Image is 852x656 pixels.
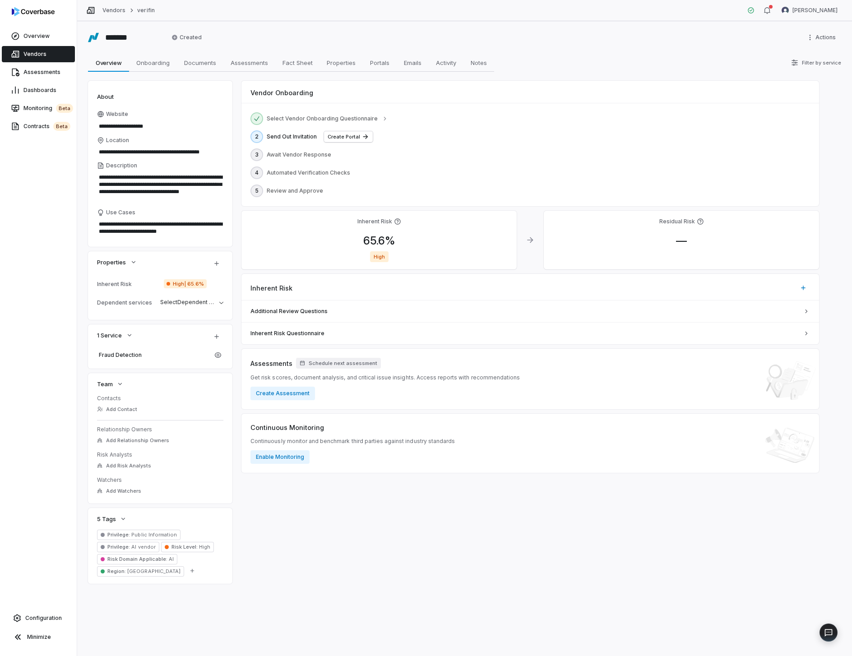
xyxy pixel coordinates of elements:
[97,476,223,484] dt: Watchers
[160,299,232,305] span: Select Dependent services
[97,395,223,402] dt: Contacts
[106,137,129,144] span: Location
[53,122,70,131] span: beta
[250,450,310,464] button: Enable Monitoring
[102,7,125,14] a: Vendors
[97,120,208,133] input: Website
[23,87,56,94] span: Dashboards
[250,308,799,315] span: Additional Review Questions
[23,32,50,40] span: Overview
[23,51,46,58] span: Vendors
[323,57,359,69] span: Properties
[366,57,393,69] span: Portals
[296,358,381,369] button: Schedule next assessment
[432,57,460,69] span: Activity
[94,254,139,270] button: Properties
[130,531,177,538] span: Public Information
[97,218,223,238] textarea: Use Cases
[171,544,198,550] span: Risk Level :
[267,115,378,122] span: Select Vendor Onboarding Questionnaire
[97,331,122,339] span: 1 Service
[12,7,55,16] img: Coverbase logo
[126,568,181,574] span: [GEOGRAPHIC_DATA]
[130,544,155,550] span: AI vendor
[250,374,520,381] span: Get risk scores, document analysis, and critical issue insights. Access reports with recommendations
[106,462,151,469] span: Add Risk Analysts
[255,187,259,194] span: 5
[241,322,819,344] a: Inherent Risk Questionnaire
[97,380,113,388] span: Team
[94,401,140,417] button: Add Contact
[167,556,174,562] span: AI
[255,169,259,176] span: 4
[97,281,160,287] div: Inherent Risk
[804,31,841,44] button: More actions
[137,7,154,14] a: verifin
[106,162,137,169] span: Description
[97,146,223,158] input: Location
[97,92,114,101] span: About
[133,57,173,69] span: Onboarding
[309,360,377,367] span: Schedule next assessment
[2,118,75,134] a: Contractsbeta
[2,28,75,44] a: Overview
[106,111,128,118] span: Website
[241,300,819,322] a: Additional Review Questions
[92,57,125,69] span: Overview
[106,209,135,216] span: Use Cases
[467,57,491,69] span: Notes
[255,151,259,158] span: 3
[2,64,75,80] a: Assessments
[357,218,392,225] h4: Inherent Risk
[181,57,220,69] span: Documents
[106,488,141,494] span: Add Watchers
[97,515,116,523] span: 5 Tags
[56,104,73,113] span: beta
[27,633,51,641] span: Minimize
[97,426,223,433] dt: Relationship Owners
[782,7,789,14] img: Amanda Pettenati avatar
[2,100,75,116] a: Monitoringbeta
[23,69,60,76] span: Assessments
[23,104,73,113] span: Monitoring
[792,7,838,14] span: [PERSON_NAME]
[164,279,207,288] span: High | 65.6%
[659,218,695,225] h4: Residual Risk
[250,359,292,368] span: Assessments
[107,544,130,550] span: Privilege :
[255,133,259,140] span: 2
[356,234,403,247] span: 65.6 %
[97,258,126,266] span: Properties
[776,4,843,17] button: Amanda Pettenati avatar[PERSON_NAME]
[788,55,844,71] button: Filter by service
[250,283,292,293] span: Inherent Risk
[25,614,62,622] span: Configuration
[669,234,694,247] span: —
[23,122,70,131] span: Contracts
[370,251,389,262] span: High
[250,330,799,337] span: Inherent Risk Questionnaire
[97,171,223,205] textarea: Description
[2,82,75,98] a: Dashboards
[4,628,73,646] button: Minimize
[227,57,272,69] span: Assessments
[324,131,373,142] button: Create Portal
[94,511,130,527] button: 5 Tags
[107,556,167,562] span: Risk Domain Applicable :
[99,351,209,359] span: Fraud Detection
[2,46,75,62] a: Vendors
[264,111,391,127] button: Select Vendor Onboarding Questionnaire
[97,299,157,306] div: Dependent services
[171,34,202,41] span: Created
[250,387,315,400] button: Create Assessment
[4,610,73,626] a: Configuration
[97,349,211,361] a: Fraud Detection
[250,423,324,432] span: Continuous Monitoring
[250,438,455,445] span: Continuously monitor and benchmark third parties against industry standards
[107,531,130,538] span: Privilege :
[250,88,313,97] span: Vendor Onboarding
[198,544,210,550] span: High
[97,451,223,458] dt: Risk Analysts
[94,327,135,343] button: 1 Service
[400,57,425,69] span: Emails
